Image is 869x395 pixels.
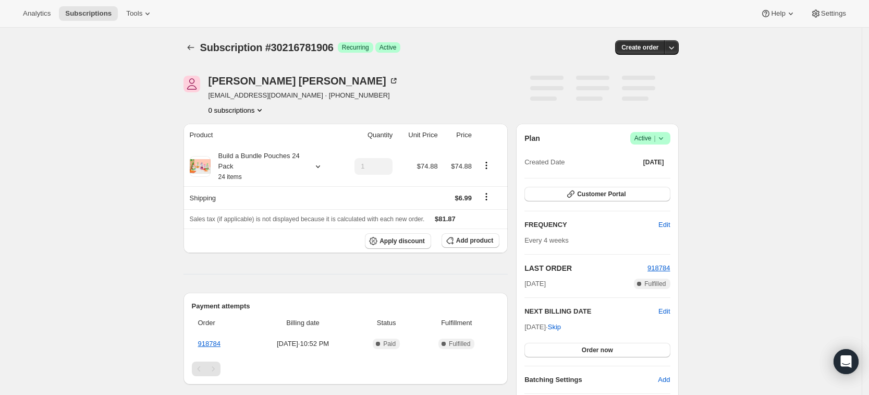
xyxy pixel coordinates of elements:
h2: Payment attempts [192,301,500,312]
span: Active [634,133,666,143]
button: Apply discount [365,233,431,249]
span: $74.88 [451,162,472,170]
span: Apply discount [380,237,425,245]
h2: FREQUENCY [524,220,658,230]
h2: Plan [524,133,540,143]
button: [DATE] [637,155,670,170]
span: Analytics [23,9,51,18]
span: Every 4 weeks [524,236,569,244]
div: Build a Bundle Pouches 24 Pack [211,151,304,182]
button: Edit [652,217,676,233]
span: Fulfilled [449,340,470,348]
span: Fulfilled [644,280,666,288]
span: Help [771,9,785,18]
span: $6.99 [455,194,472,202]
span: Skip [548,322,561,332]
button: Edit [658,306,670,317]
span: Recurring [342,43,369,52]
span: Fulfillment [420,318,493,328]
span: | [654,134,655,142]
span: [DATE] · [524,323,561,331]
button: Analytics [17,6,57,21]
span: [EMAIL_ADDRESS][DOMAIN_NAME] · [PHONE_NUMBER] [209,90,399,101]
h2: LAST ORDER [524,263,647,273]
span: [DATE] [643,158,664,166]
a: 918784 [198,340,221,348]
small: 24 items [218,173,242,181]
span: Emily Tupper [183,76,200,92]
th: Product [183,124,340,147]
span: Billing date [253,318,353,328]
span: Paid [383,340,396,348]
button: Product actions [478,160,495,171]
button: Skip [542,319,567,336]
th: Quantity [340,124,396,147]
button: Settings [804,6,852,21]
span: Active [380,43,397,52]
th: Order [192,312,250,334]
th: Shipping [183,186,340,209]
span: Edit [658,220,670,230]
span: [DATE] [524,279,546,289]
button: 918784 [647,263,670,273]
span: $81.87 [435,215,456,223]
span: Add product [456,236,493,245]
button: Tools [120,6,159,21]
span: $74.88 [417,162,438,170]
div: [PERSON_NAME] [PERSON_NAME] [209,76,399,86]
span: Create order [621,43,658,52]
div: Open Intercom Messenger [834,349,859,374]
button: Customer Portal [524,187,670,201]
span: Order now [582,346,613,354]
span: [DATE] · 10:52 PM [253,339,353,349]
span: Sales tax (if applicable) is not displayed because it is calculated with each new order. [190,216,425,223]
button: Product actions [209,105,265,115]
button: Create order [615,40,665,55]
button: Subscriptions [183,40,198,55]
th: Price [441,124,475,147]
button: Shipping actions [478,191,495,202]
button: Add [652,372,676,388]
span: Created Date [524,157,565,167]
button: Help [754,6,802,21]
a: 918784 [647,264,670,272]
span: Subscription #30216781906 [200,42,334,53]
button: Order now [524,343,670,357]
h2: NEXT BILLING DATE [524,306,658,317]
span: Settings [821,9,846,18]
span: Tools [126,9,142,18]
span: Subscriptions [65,9,112,18]
span: Customer Portal [577,190,626,198]
button: Subscriptions [59,6,118,21]
th: Unit Price [396,124,440,147]
span: Add [658,375,670,385]
nav: Pagination [192,362,500,376]
button: Add product [442,233,499,248]
h6: Batching Settings [524,375,658,385]
span: Status [359,318,413,328]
